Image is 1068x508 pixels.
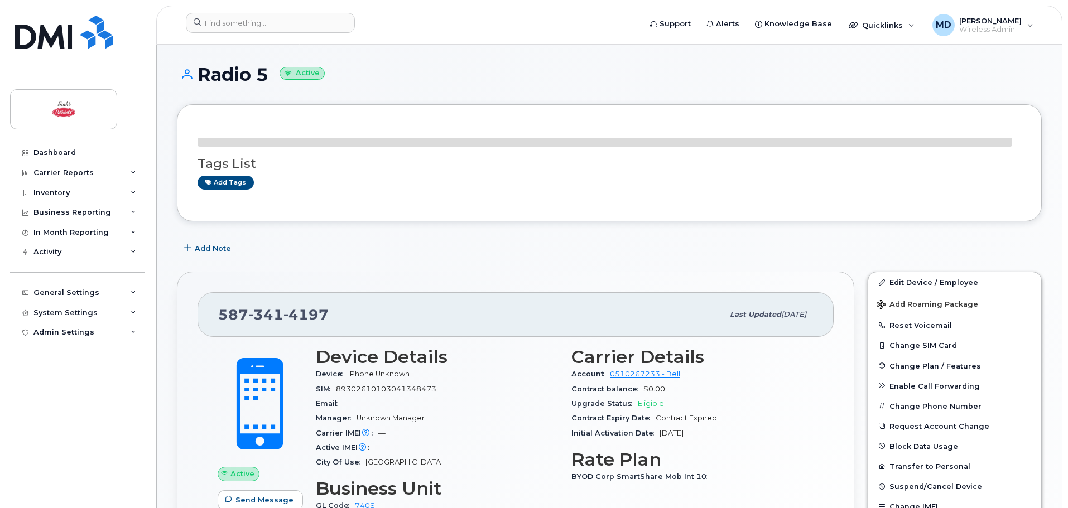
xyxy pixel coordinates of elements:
button: Request Account Change [868,416,1041,436]
a: 0510267233 - Bell [610,370,680,378]
span: Initial Activation Date [571,429,660,437]
span: [GEOGRAPHIC_DATA] [365,458,443,466]
span: Active [230,468,254,479]
span: SIM [316,385,336,393]
h3: Tags List [198,157,1021,171]
span: Unknown Manager [357,414,425,422]
span: Contract balance [571,385,643,393]
span: Add Roaming Package [877,300,978,311]
span: Email [316,399,343,408]
span: Contract Expiry Date [571,414,656,422]
span: Last updated [730,310,781,318]
h1: Radio 5 [177,65,1042,84]
span: [DATE] [781,310,806,318]
button: Block Data Usage [868,436,1041,456]
span: Enable Call Forwarding [889,381,980,390]
h3: Device Details [316,347,558,367]
a: Add tags [198,176,254,190]
span: Active IMEI [316,443,375,452]
button: Change Phone Number [868,396,1041,416]
span: $0.00 [643,385,665,393]
button: Suspend/Cancel Device [868,476,1041,496]
span: Suspend/Cancel Device [889,482,982,491]
span: [DATE] [660,429,684,437]
span: — [375,443,382,452]
span: Account [571,370,610,378]
span: 341 [248,306,283,323]
span: Send Message [235,495,294,505]
span: Manager [316,414,357,422]
span: 587 [218,306,329,323]
button: Change SIM Card [868,335,1041,355]
span: Device [316,370,348,378]
span: Eligible [638,399,664,408]
span: 89302610103041348473 [336,385,436,393]
span: Upgrade Status [571,399,638,408]
span: BYOD Corp SmartShare Mob Int 10 [571,472,713,481]
h3: Rate Plan [571,449,814,470]
span: Contract Expired [656,414,717,422]
span: Add Note [195,243,231,254]
button: Add Note [177,238,240,258]
button: Reset Voicemail [868,315,1041,335]
span: 4197 [283,306,329,323]
span: City Of Use [316,458,365,466]
h3: Business Unit [316,478,558,499]
span: Carrier IMEI [316,429,378,437]
a: Edit Device / Employee [868,272,1041,292]
small: Active [280,67,325,80]
h3: Carrier Details [571,347,814,367]
button: Change Plan / Features [868,356,1041,376]
span: Change Plan / Features [889,361,981,370]
span: — [378,429,386,437]
button: Enable Call Forwarding [868,376,1041,396]
button: Add Roaming Package [868,292,1041,315]
button: Transfer to Personal [868,456,1041,476]
span: iPhone Unknown [348,370,410,378]
span: — [343,399,350,408]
